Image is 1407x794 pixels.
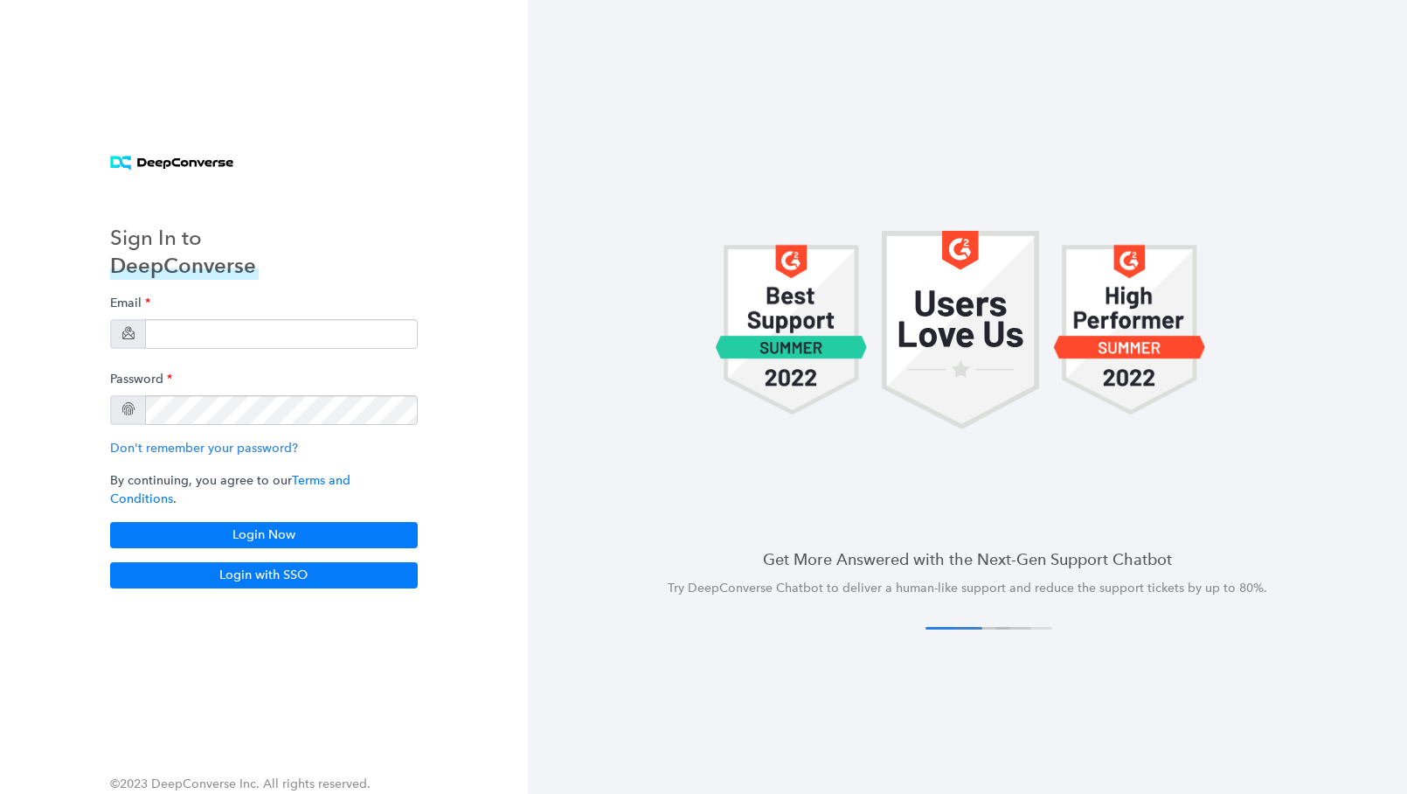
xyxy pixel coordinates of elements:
[110,363,172,395] label: Password
[110,522,418,548] button: Login Now
[570,548,1365,570] h4: Get More Answered with the Next-Gen Support Chatbot
[925,627,982,630] button: 1
[995,627,1052,630] button: 4
[882,231,1039,429] img: carousel 1
[110,473,350,506] a: Terms and Conditions
[110,287,150,319] label: Email
[974,627,1031,630] button: 3
[110,224,259,252] h3: Sign In to
[110,471,418,508] p: By continuing, you agree to our .
[110,562,418,589] button: Login with SSO
[1053,231,1206,429] img: carousel 1
[110,441,298,456] a: Don't remember your password?
[110,156,233,171] img: horizontal logo
[715,231,868,429] img: carousel 1
[110,252,259,280] h3: DeepConverse
[110,777,371,791] span: ©2023 DeepConverse Inc. All rights reserved.
[953,627,1010,630] button: 2
[668,581,1267,595] span: Try DeepConverse Chatbot to deliver a human-like support and reduce the support tickets by up to ...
